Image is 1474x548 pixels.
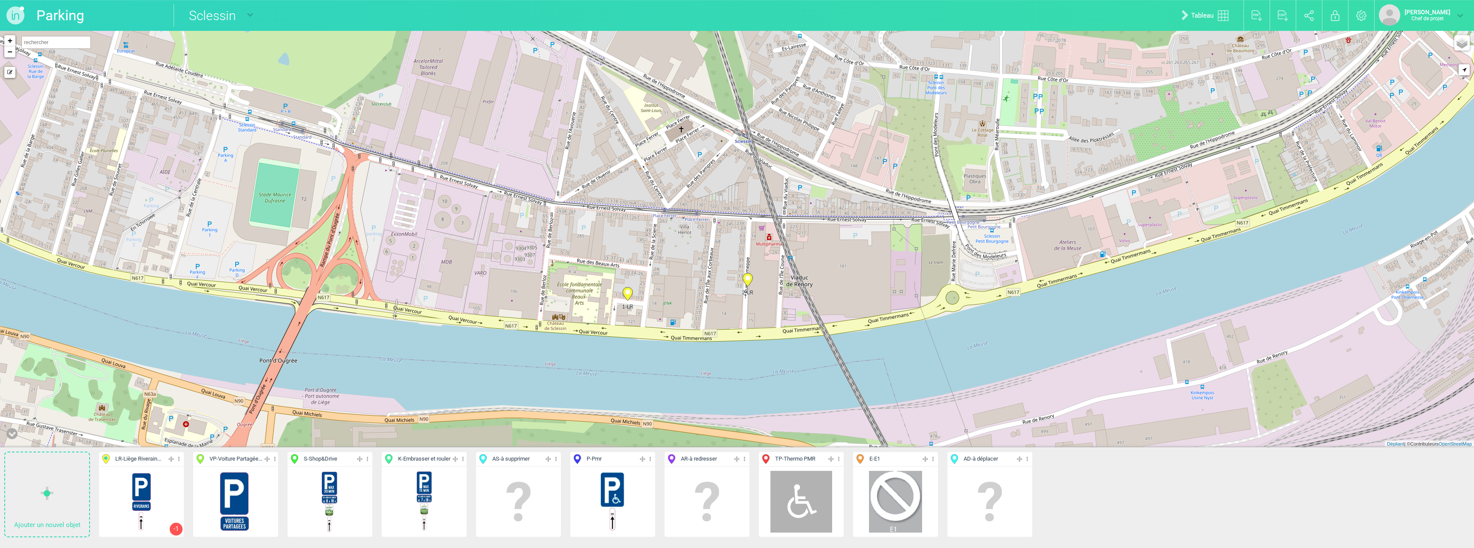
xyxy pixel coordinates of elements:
font: Embrasser et rouler [403,455,450,462]
input: rechercher [21,36,91,49]
font: Ajouter un nouvel objet [14,521,81,529]
font: E1 [874,455,880,462]
font: Voiture Partagée... [218,455,262,462]
a: OpenStreetMap [1438,441,1472,446]
img: export_csv.svg [1278,10,1288,21]
font: AS [492,455,499,462]
font: Chef de projet [1411,15,1444,21]
font: - [216,455,218,462]
img: share.svg [1304,10,1314,21]
font: -1 [174,525,179,533]
img: 083311228919.jpe [868,470,923,533]
font: - [499,455,501,462]
font: E [869,455,872,462]
font: Pmr [592,455,602,462]
font: Contributeurs [1410,441,1438,446]
font: - [307,455,309,462]
a: Parking [GEOGRAPHIC_DATA] [36,4,165,27]
img: 145421738773.jpe [218,470,253,533]
font: AD [964,455,971,462]
img: settings.svg [1356,10,1367,21]
font: - [590,455,592,462]
font: à supprimer [501,455,530,462]
a: Zoom avant [4,35,15,46]
font: 1-LR [622,304,633,310]
font: - [401,455,403,462]
a: Couches [1454,35,1470,51]
font: LR [115,455,122,462]
font: | © [1404,441,1410,446]
font: - [782,455,784,462]
img: default_avatar.png [1379,4,1400,26]
font: Shop&Drive [309,455,337,462]
font: TP [775,455,782,462]
font: 2-LR [742,290,753,296]
font: Tableau [1191,12,1213,19]
img: empty.png [487,470,550,533]
img: tableau.svg [1218,10,1228,21]
font: à déplacer [973,455,998,462]
a: Ajouter un nouvel objet [5,452,89,536]
font: Parking [GEOGRAPHIC_DATA] [36,7,173,46]
img: 144241906668.png [129,470,154,533]
img: 131200708797.jpe [415,470,434,533]
img: export_pdf.svg [1252,10,1262,21]
font: AR [681,455,688,462]
font: Thermo PMR [784,455,815,462]
font: à redresser [689,455,717,462]
a: Tableau [1175,2,1239,29]
font: - [971,455,973,462]
font: VP [210,455,216,462]
img: locked.svg [1331,10,1339,21]
a: [PERSON_NAME]Chef de projet [1379,4,1463,26]
font: Liège Riverain... [123,455,161,462]
img: 131238905293.jpe [320,470,340,533]
img: empty.png [675,470,739,533]
a: Dépliant [1387,441,1404,446]
img: 151813362466.jpe [599,470,626,533]
font: S [304,455,307,462]
a: Zoom arrière [4,46,15,57]
font: - [688,455,689,462]
font: [PERSON_NAME] [1405,9,1450,15]
img: empty.png [958,470,1022,533]
img: 082734449336.jpe [770,470,833,533]
font: - [122,455,123,462]
font: + [8,36,12,45]
font: - [872,455,874,462]
font: − [8,47,12,56]
font: K [398,455,401,462]
font: P [587,455,590,462]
